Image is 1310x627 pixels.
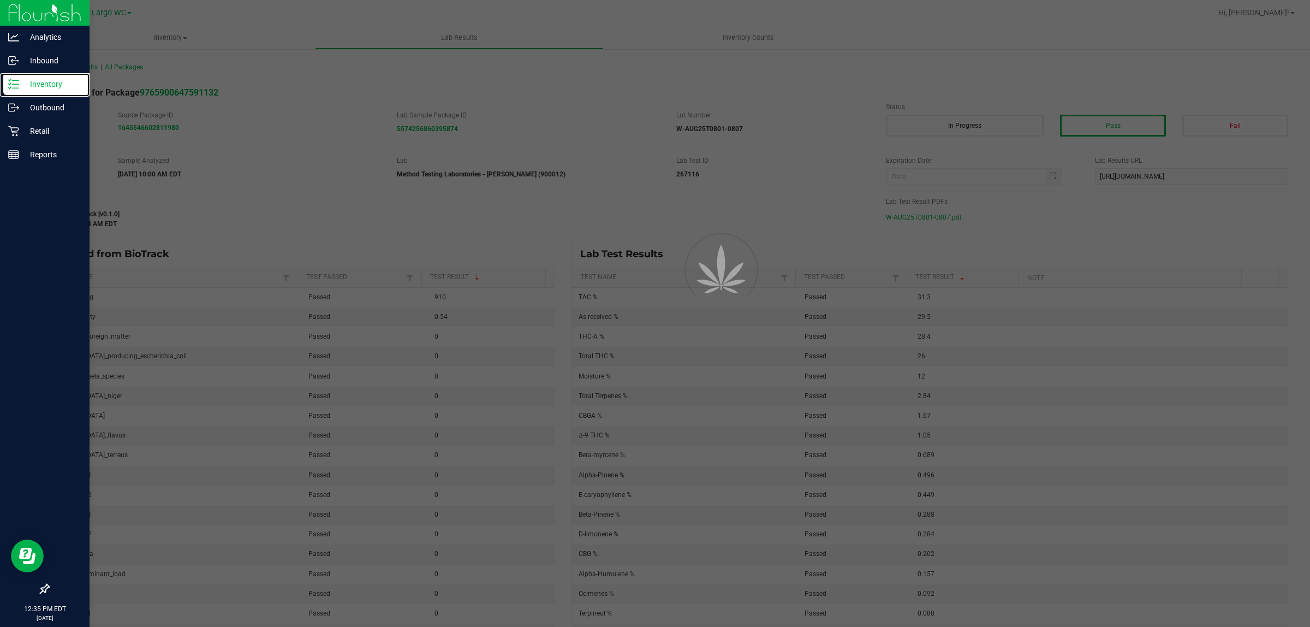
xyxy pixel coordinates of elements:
[5,604,85,614] p: 12:35 PM EDT
[8,102,19,113] inline-svg: Outbound
[19,101,85,114] p: Outbound
[19,78,85,91] p: Inventory
[5,614,85,622] p: [DATE]
[19,148,85,161] p: Reports
[19,125,85,138] p: Retail
[8,149,19,160] inline-svg: Reports
[8,55,19,66] inline-svg: Inbound
[8,32,19,43] inline-svg: Analytics
[8,126,19,137] inline-svg: Retail
[19,54,85,67] p: Inbound
[8,79,19,90] inline-svg: Inventory
[11,540,44,572] iframe: Resource center
[19,31,85,44] p: Analytics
